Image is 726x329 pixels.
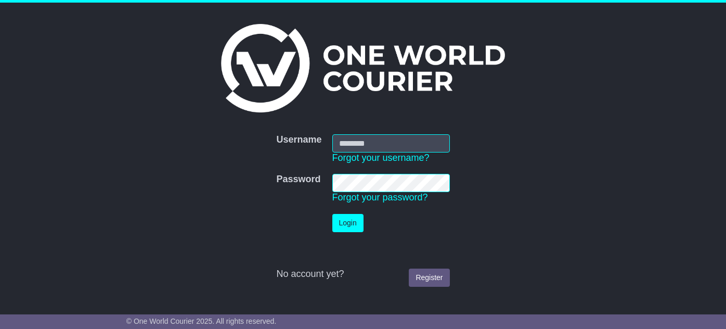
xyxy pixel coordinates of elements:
[126,317,277,325] span: © One World Courier 2025. All rights reserved.
[332,214,364,232] button: Login
[221,24,505,112] img: One World
[332,153,430,163] a: Forgot your username?
[276,269,449,280] div: No account yet?
[276,134,321,146] label: Username
[409,269,449,287] a: Register
[276,174,320,185] label: Password
[332,192,428,203] a: Forgot your password?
